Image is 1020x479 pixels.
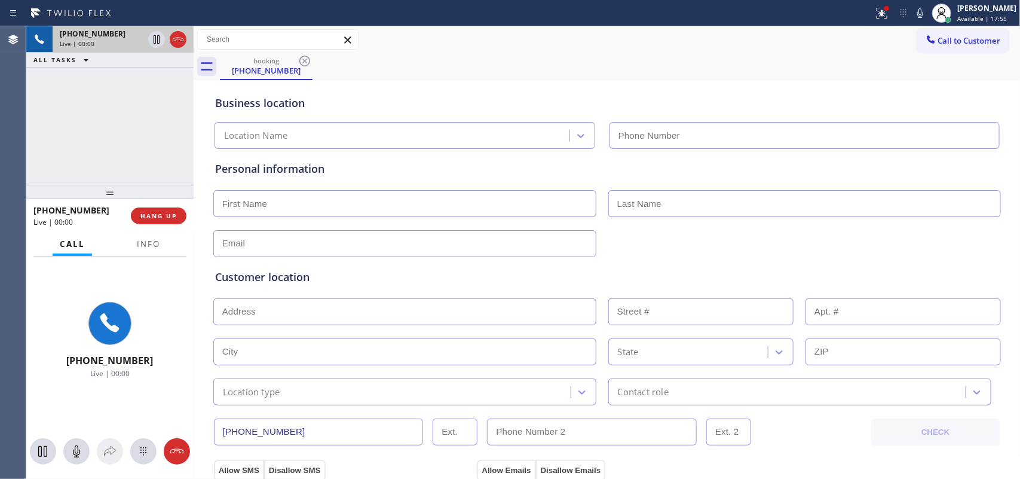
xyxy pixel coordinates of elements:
[912,5,929,22] button: Mute
[223,385,280,399] div: Location type
[917,29,1009,52] button: Call to Customer
[433,419,477,446] input: Ext.
[609,122,1000,149] input: Phone Number
[97,438,123,465] button: Open directory
[60,239,85,249] span: Call
[871,419,1000,446] button: CHECK
[30,438,56,465] button: Hold Customer
[60,29,125,39] span: [PHONE_NUMBER]
[131,208,186,224] button: HANG UP
[213,230,596,257] input: Email
[214,419,424,446] input: Phone Number
[608,190,1001,217] input: Last Name
[140,212,177,220] span: HANG UP
[33,217,73,227] span: Live | 00:00
[90,368,130,379] span: Live | 00:00
[957,14,1007,23] span: Available | 17:55
[33,205,109,216] span: [PHONE_NUMBER]
[215,269,999,285] div: Customer location
[170,31,186,48] button: Hang up
[164,438,190,465] button: Hang up
[67,354,154,367] span: [PHONE_NUMBER]
[706,419,751,446] input: Ext. 2
[805,298,1001,325] input: Apt. #
[26,53,100,67] button: ALL TASKS
[130,438,157,465] button: Open dialpad
[221,53,311,79] div: (415) 724-5762
[213,190,596,217] input: First Name
[137,239,160,249] span: Info
[60,39,94,48] span: Live | 00:00
[224,129,288,143] div: Location Name
[618,345,639,359] div: State
[805,338,1001,365] input: ZIP
[130,233,167,256] button: Info
[33,56,76,64] span: ALL TASKS
[215,95,999,111] div: Business location
[198,30,358,49] input: Search
[213,338,596,365] input: City
[938,35,1001,46] span: Call to Customer
[487,419,697,446] input: Phone Number 2
[221,56,311,65] div: booking
[148,31,165,48] button: Hold Customer
[608,298,794,325] input: Street #
[53,233,92,256] button: Call
[63,438,90,465] button: Mute
[215,161,999,177] div: Personal information
[213,298,596,325] input: Address
[618,385,669,399] div: Contact role
[221,65,311,76] div: [PHONE_NUMBER]
[957,3,1016,13] div: [PERSON_NAME]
